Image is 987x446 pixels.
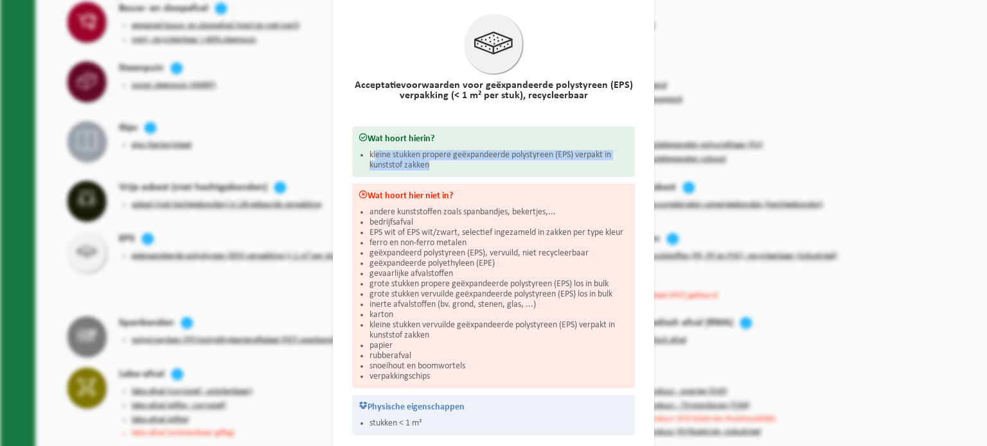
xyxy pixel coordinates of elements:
[369,248,628,259] li: geëxpandeerd polystyreen (EPS), vervuild, niet recycleerbaar
[369,310,628,320] li: karton
[369,238,628,248] li: ferro en non-ferro metalen
[369,361,628,372] li: snoeihout en boomwortels
[369,228,628,238] li: EPS wit of EPS wit/zwart, selectief ingezameld in zakken per type kleur
[352,80,635,101] h2: Acceptatievoorwaarden voor geëxpandeerde polystyreen (EPS) verpakking (< 1 m² per stuk), recyclee...
[369,300,628,310] li: inerte afvalstoffen (bv. grond, stenen, glas, ...)
[369,269,628,279] li: gevaarlijke afvalstoffen
[369,351,628,361] li: rubberafval
[369,259,628,269] li: geëxpandeerde polyethyleen (EPE)
[369,372,628,382] li: verpakkingschips
[359,190,628,201] h3: Wat hoort hier niet in?
[369,279,628,289] li: grote stukken propere geëxpandeerde polystyreen (EPS) los in bulk
[369,418,628,429] li: stukken < 1 m²
[369,320,628,341] li: kleine stukken vervuilde geëxpandeerde polystyreen (EPS) verpakt in kunststof zakken
[369,207,628,218] li: andere kunststoffen zoals spanbandjes, bekertjes,...
[359,401,628,412] h3: Physische eigenschappen
[369,150,628,171] li: kleine stukken propere geëxpandeerde polystyreen (EPS) verpakt in kunststof zakken
[359,133,628,144] h3: Wat hoort hierin?
[369,341,628,351] li: papier
[369,218,628,228] li: bedrijfsafval
[369,289,628,300] li: grote stukken vervuilde geëxpandeerde polystyreen (EPS) los in bulk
